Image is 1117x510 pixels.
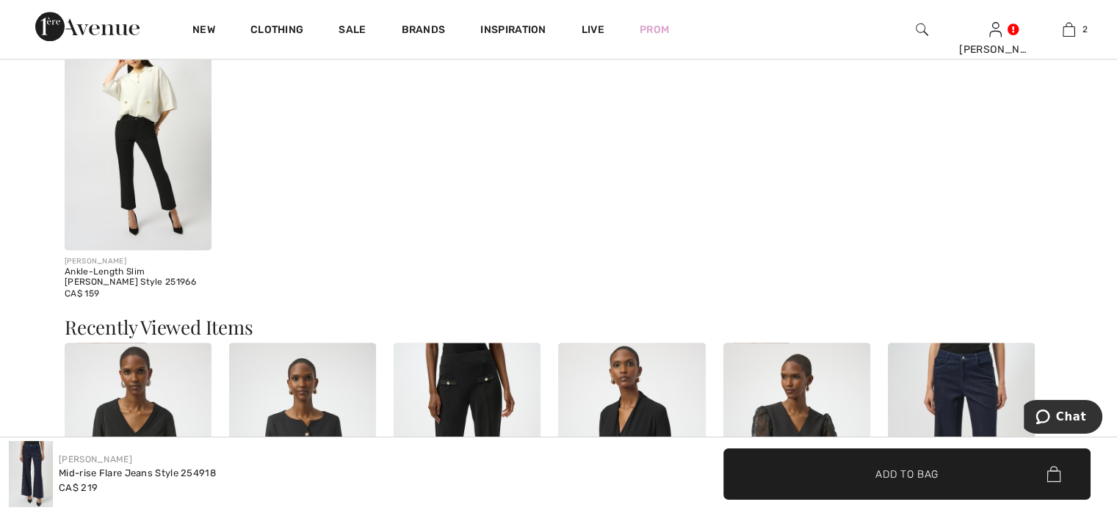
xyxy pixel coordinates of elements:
img: Ankle-Length Slim Jean Style 251966 [65,30,212,250]
a: 2 [1033,21,1105,38]
iframe: Opens a widget where you can chat to one of our agents [1024,400,1102,437]
span: 2 [1082,23,1088,36]
div: [PERSON_NAME] [959,42,1031,57]
a: Prom [640,22,669,37]
img: Bag.svg [1046,466,1060,482]
a: New [192,23,215,39]
img: My Bag [1063,21,1075,38]
img: 1ère Avenue [35,12,140,41]
div: Ankle-Length Slim [PERSON_NAME] Style 251966 [65,267,212,288]
a: [PERSON_NAME] [59,454,132,465]
div: [PERSON_NAME] [65,256,212,267]
button: Add to Bag [723,448,1091,500]
img: Mid-Rise Flare Jeans Style 254918 [9,441,53,507]
a: Sign In [989,22,1002,36]
img: My Info [989,21,1002,38]
span: CA$ 219 [59,482,98,493]
div: Mid-rise Flare Jeans Style 254918 [59,466,216,481]
a: Live [582,22,604,37]
span: Inspiration [480,23,546,39]
a: Brands [402,23,446,39]
span: CA$ 159 [65,288,99,299]
img: search the website [916,21,928,38]
a: Sale [339,23,366,39]
a: Clothing [250,23,303,39]
h3: Recently Viewed Items [65,318,1052,337]
span: Add to Bag [875,466,939,481]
